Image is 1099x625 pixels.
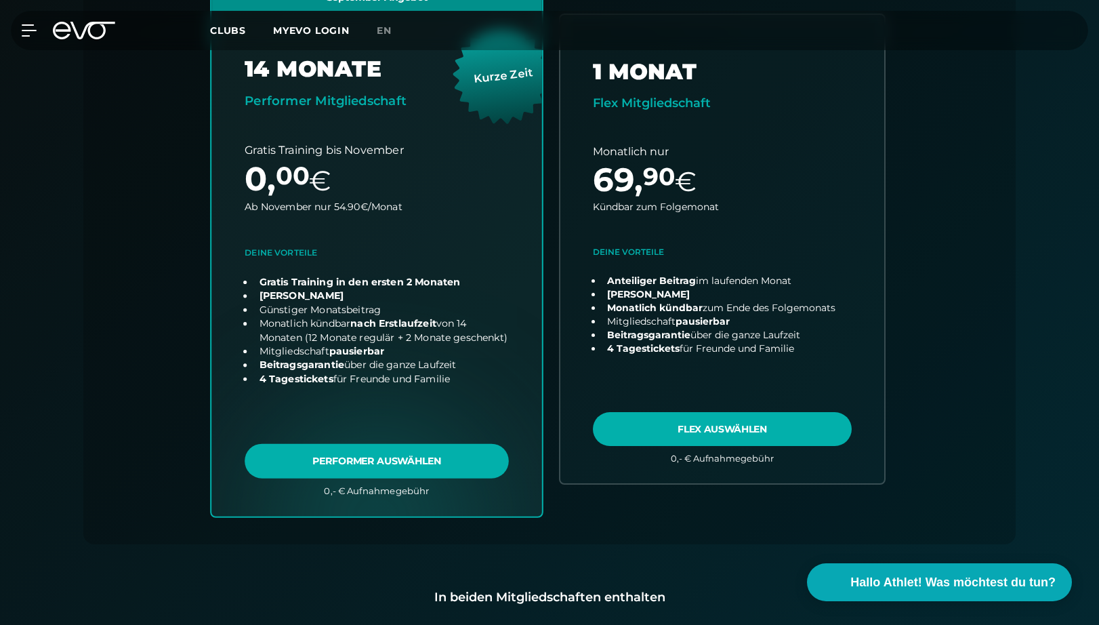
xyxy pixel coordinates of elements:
[210,24,273,37] a: Clubs
[377,23,408,39] a: en
[850,573,1056,592] span: Hallo Athlet! Was möchtest du tun?
[560,15,884,483] a: choose plan
[210,24,246,37] span: Clubs
[105,588,994,607] div: In beiden Mitgliedschaften enthalten
[807,563,1072,601] button: Hallo Athlet! Was möchtest du tun?
[377,24,392,37] span: en
[273,24,350,37] a: MYEVO LOGIN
